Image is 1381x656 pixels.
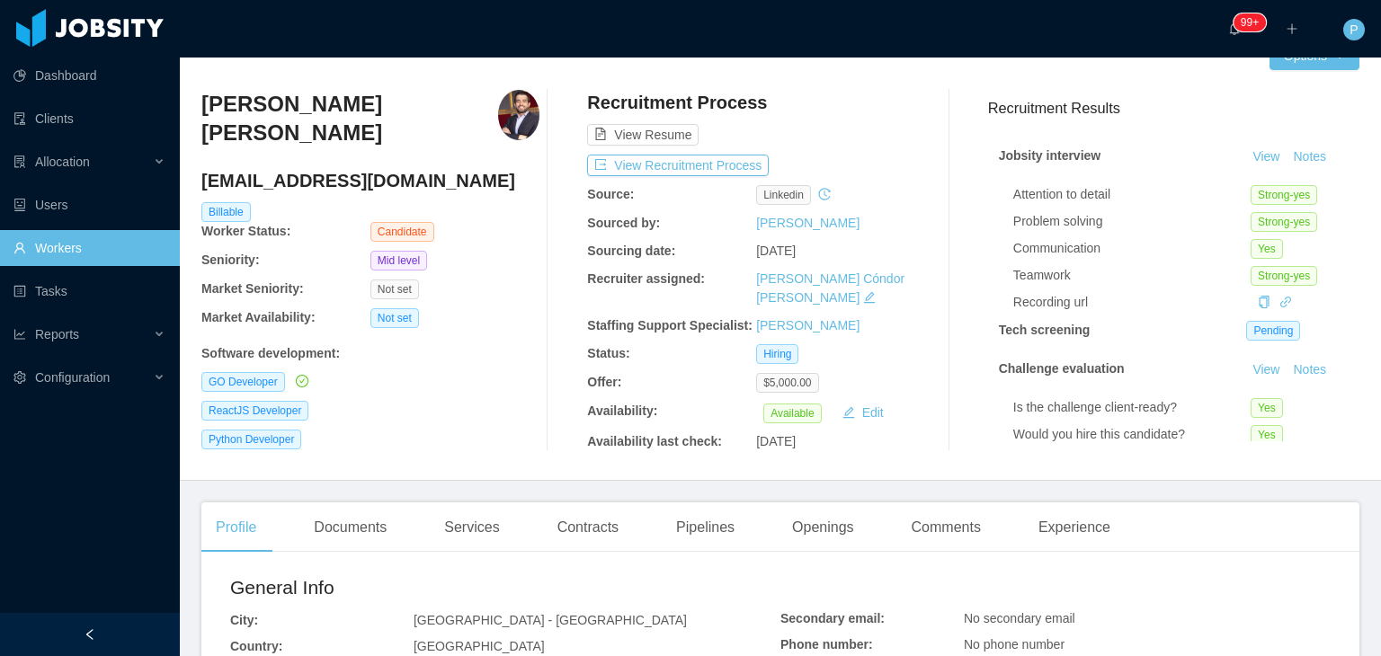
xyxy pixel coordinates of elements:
a: icon: file-textView Resume [587,128,699,142]
div: Communication [1013,239,1251,258]
div: Services [430,502,513,553]
span: Hiring [756,344,798,364]
div: Pipelines [662,502,749,553]
i: icon: link [1279,296,1292,308]
div: Copy [1258,293,1270,312]
a: [PERSON_NAME] Cóndor [PERSON_NAME] [756,271,904,305]
a: icon: auditClients [13,101,165,137]
span: [GEOGRAPHIC_DATA] - [GEOGRAPHIC_DATA] [414,613,687,627]
a: View [1246,362,1286,377]
i: icon: setting [13,371,26,384]
a: icon: check-circle [292,374,308,388]
span: Yes [1251,425,1283,445]
b: Source: [587,187,634,201]
i: icon: edit [863,291,876,304]
span: [GEOGRAPHIC_DATA] [414,639,545,653]
div: Contracts [543,502,633,553]
a: icon: link [1279,295,1292,309]
a: icon: userWorkers [13,230,165,266]
b: Market Availability: [201,310,316,324]
i: icon: solution [13,155,26,168]
b: Status: [587,346,629,360]
a: [PERSON_NAME] [756,216,860,230]
span: [DATE] [756,244,796,258]
h3: [PERSON_NAME] [PERSON_NAME] [201,90,498,148]
span: Configuration [35,370,110,385]
span: Strong-yes [1251,266,1317,286]
span: Candidate [370,222,434,242]
strong: Tech screening [999,323,1091,337]
a: icon: pie-chartDashboard [13,58,165,93]
div: Documents [299,502,401,553]
button: icon: exportView Recruitment Process [587,155,769,176]
div: Teamwork [1013,266,1251,285]
span: Strong-yes [1251,185,1317,205]
b: Offer: [587,375,621,389]
div: Openings [778,502,869,553]
button: icon: editEdit [835,402,891,423]
b: Software development : [201,346,340,360]
span: No secondary email [964,611,1075,625]
b: Worker Status: [201,224,290,238]
i: icon: copy [1258,296,1270,308]
b: Recruiter assigned: [587,271,705,286]
b: Availability: [587,403,657,418]
b: Sourcing date: [587,244,675,258]
a: [PERSON_NAME] [756,318,860,332]
span: P [1350,19,1358,40]
span: GO Developer [201,372,285,392]
img: ec46074a-50ce-430d-91d6-6c0cfff11397_68cdc4a097fac-400w.png [498,90,539,140]
b: Sourced by: [587,216,660,230]
a: icon: profileTasks [13,273,165,309]
b: Staffing Support Specialist: [587,318,753,332]
span: Not set [370,308,419,328]
h2: General Info [230,573,780,602]
span: Not set [370,279,419,299]
i: icon: plus [1286,22,1298,35]
span: Pending [1246,321,1300,341]
span: Python Developer [201,430,301,449]
span: $5,000.00 [756,373,818,393]
i: icon: line-chart [13,328,26,341]
div: Recording url [1013,293,1251,312]
strong: Challenge evaluation [999,361,1125,376]
div: Experience [1024,502,1125,553]
span: ReactJS Developer [201,401,308,421]
b: Secondary email: [780,611,885,625]
span: Mid level [370,251,427,270]
b: Availability last check: [587,434,722,448]
sup: 1735 [1234,13,1266,31]
div: Comments [897,502,995,553]
a: icon: exportView Recruitment Process [587,158,769,173]
a: View [1246,149,1286,164]
div: Is the challenge client-ready? [1013,398,1251,417]
span: Reports [35,327,79,341]
b: Phone number: [780,637,873,652]
div: Profile [201,502,271,553]
span: No phone number [964,637,1065,652]
i: icon: check-circle [296,375,308,387]
span: Allocation [35,155,90,169]
h3: Recruitment Results [988,97,1359,120]
i: icon: bell [1228,22,1241,35]
h4: [EMAIL_ADDRESS][DOMAIN_NAME] [201,168,539,193]
span: Yes [1251,239,1283,259]
span: [DATE] [756,434,796,448]
span: Strong-yes [1251,212,1317,232]
span: Yes [1251,398,1283,418]
span: Billable [201,202,251,222]
button: icon: file-textView Resume [587,124,699,146]
b: Seniority: [201,253,260,267]
a: icon: robotUsers [13,187,165,223]
div: Attention to detail [1013,185,1251,204]
span: linkedin [756,185,811,205]
b: Country: [230,639,282,653]
button: Notes [1286,359,1333,381]
b: City: [230,613,258,627]
strong: Jobsity interview [999,148,1101,163]
i: icon: history [818,188,831,200]
b: Market Seniority: [201,281,304,296]
button: Notes [1286,146,1333,168]
div: Problem solving [1013,212,1251,231]
div: Would you hire this candidate? [1013,425,1251,444]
